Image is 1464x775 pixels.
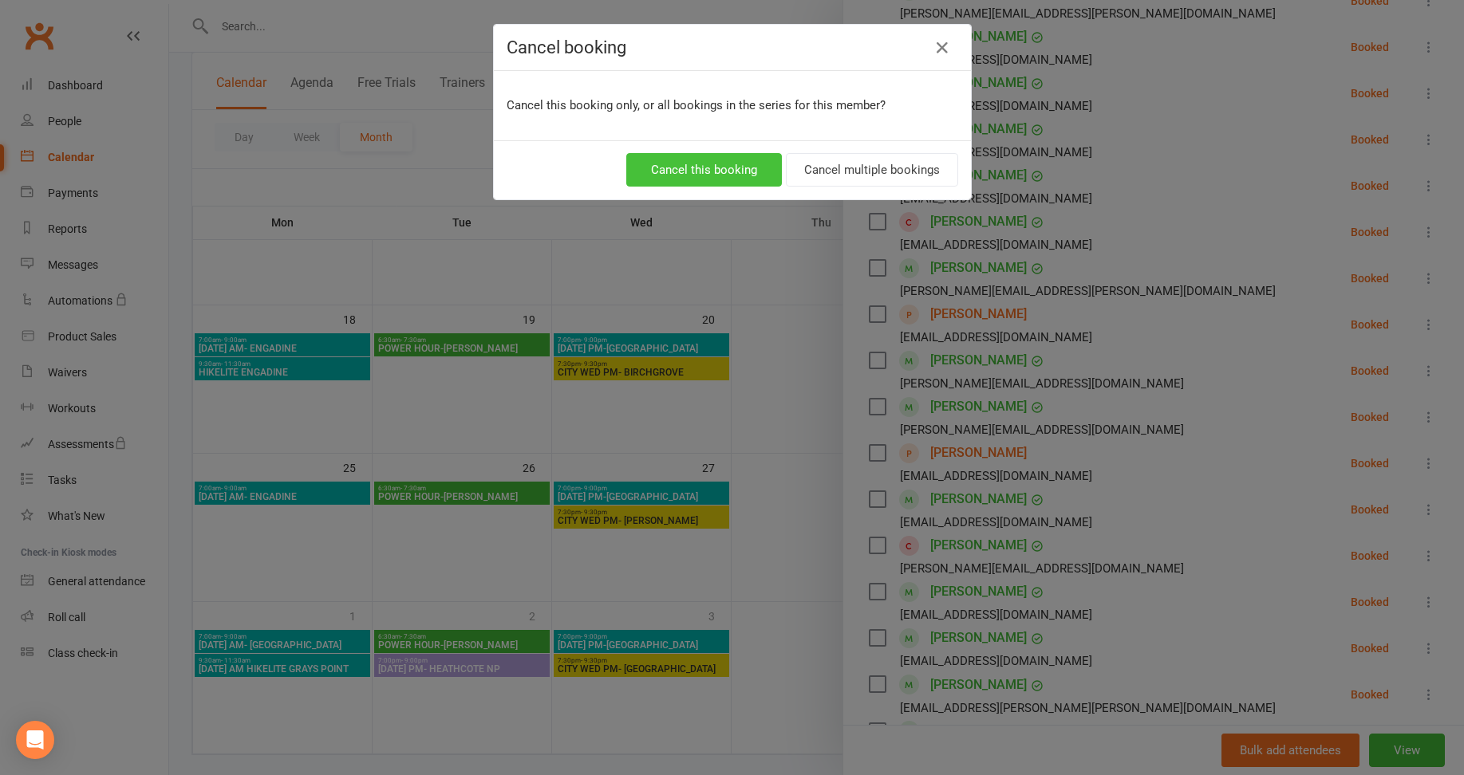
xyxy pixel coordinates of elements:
button: Close [929,35,955,61]
button: Cancel this booking [626,153,782,187]
div: Open Intercom Messenger [16,721,54,759]
button: Cancel multiple bookings [786,153,958,187]
h4: Cancel booking [507,37,958,57]
p: Cancel this booking only, or all bookings in the series for this member? [507,96,958,115]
